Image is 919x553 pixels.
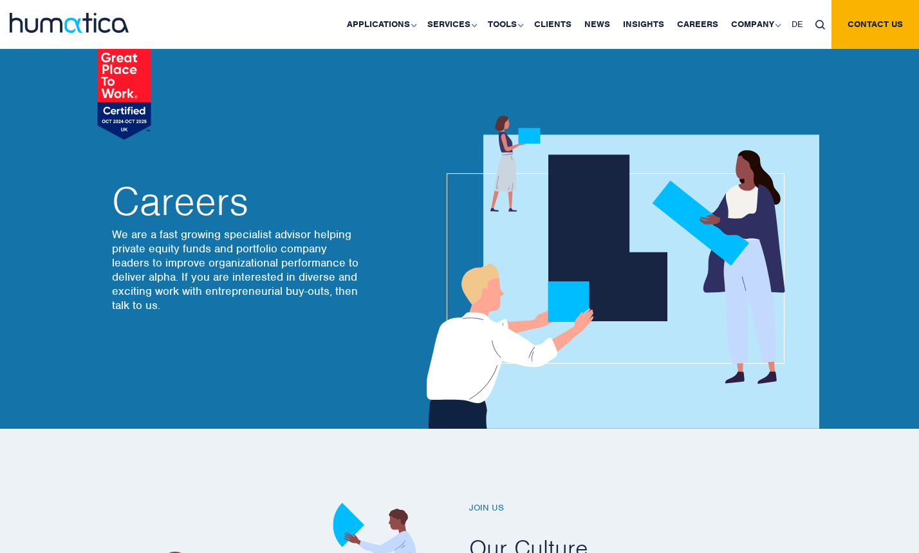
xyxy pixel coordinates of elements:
img: about_banner1 [414,116,819,429]
img: logo [10,13,129,33]
p: We are a fast growing specialist advisor helping private equity funds and portfolio company leade... [112,227,363,312]
h6: Join us [469,503,817,514]
h2: Careers [112,182,363,221]
img: search_icon [815,20,825,30]
span: DE [792,19,803,30]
